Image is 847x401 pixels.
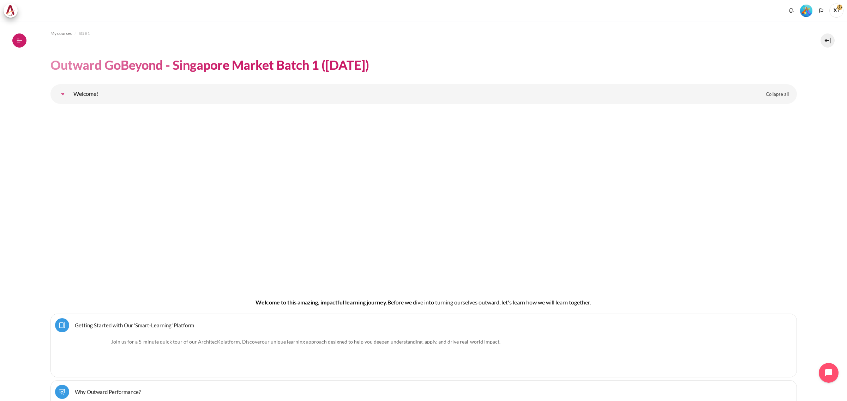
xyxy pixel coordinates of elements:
img: Architeck [6,5,16,16]
a: My courses [50,29,72,38]
a: Level #5 [797,4,815,17]
a: Getting Started with Our 'Smart-Learning' Platform [75,322,194,328]
span: B [388,299,391,306]
span: our unique learning approach designed to help you deepen understanding, apply, and drive real-wor... [262,339,499,345]
h4: Welcome to this amazing, impactful learning journey. [73,298,774,307]
h1: Outward GoBeyond - Singapore Market Batch 1 ([DATE]) [50,57,369,73]
a: Architeck Architeck [4,4,21,18]
span: SG B1 [79,30,90,37]
span: XT [829,4,843,18]
div: Level #5 [800,4,812,17]
span: My courses [50,30,72,37]
a: Collapse all [761,88,794,100]
span: Collapse all [766,91,789,98]
nav: Navigation bar [50,28,797,39]
span: . [262,339,500,345]
a: Welcome! [56,87,70,101]
button: Languages [816,5,827,16]
p: Join us for a 5-minute quick tour of our ArchitecK platform. Discover [73,338,774,345]
a: Why Outward Performance? [75,388,141,395]
span: efore we dive into turning ourselves outward, let's learn how we will learn together. [391,299,591,306]
a: SG B1 [79,29,90,38]
img: Level #5 [800,5,812,17]
div: Show notification window with no new notifications [786,5,797,16]
img: platform logo [73,338,109,373]
a: User menu [829,4,843,18]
